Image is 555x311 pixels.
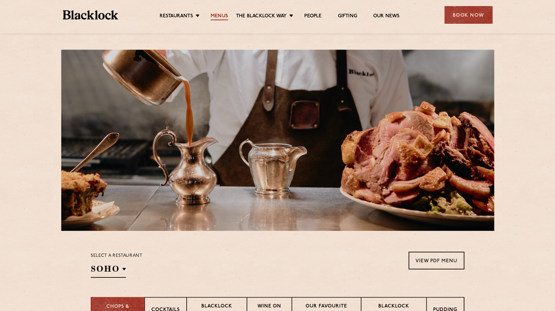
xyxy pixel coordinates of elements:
h2: SOHO [91,263,126,278]
a: Restaurants [160,13,193,20]
a: View PDF Menu [408,252,464,269]
a: People [304,13,322,20]
a: Our News [373,13,400,20]
a: Menus [211,13,228,20]
div: Book Now [444,6,492,24]
img: BL_Textured_Logo-footer-cropped.svg [63,10,118,20]
p: Select a restaurant [91,252,142,260]
a: Gifting [338,13,357,20]
a: The Blacklock Way [236,13,287,20]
